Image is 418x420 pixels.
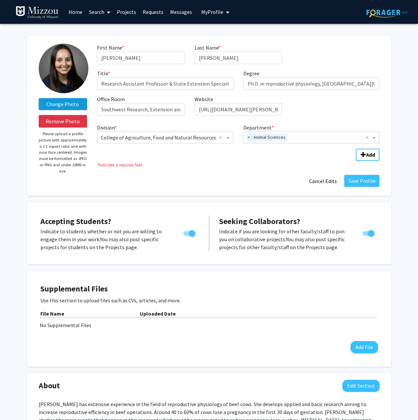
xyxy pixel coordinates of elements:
a: Home [65,0,86,23]
i: Indicates a required field [97,162,379,168]
p: Indicate if you are looking for other faculty/staff to join you on collaborative projects. You ma... [219,227,350,251]
p: Indicate to students whether or not you are willing to engage them in your work. You may also pos... [40,227,171,251]
label: Title [97,69,110,77]
button: Save Profile [344,175,379,187]
a: Requests [139,0,167,23]
img: ForagerOne Logo [366,7,408,18]
button: Remove Photo [39,115,87,128]
b: Add [366,151,375,158]
label: Office Room [97,95,125,103]
span: Clear all [365,134,371,141]
span: Seeking Collaborators? [219,216,300,226]
label: Last Name [195,44,221,52]
iframe: Chat [5,390,28,415]
button: Cancel Edits [304,175,341,187]
b: File Name [40,310,64,317]
div: Toggle [360,227,378,237]
a: Messages [167,0,195,23]
p: Use this section to upload files such as CVs, articles, and more. [40,296,378,304]
span: About [39,380,60,392]
span: Accepting Students? [40,216,111,226]
span: Animal Sciences [252,134,287,141]
span: My Profile [201,9,223,15]
a: Search [86,0,114,23]
ng-select: Department [243,132,380,143]
button: Add Division/Department [356,149,379,161]
button: Add File [350,341,378,353]
div: No Supplemental Files [40,321,379,329]
div: Toggle [181,227,199,237]
ng-select: Division [97,132,233,143]
img: Profile Picture [39,44,88,93]
button: Edit About [342,380,380,392]
label: First Name [97,44,124,52]
label: Website [195,95,213,103]
a: Projects [114,0,139,23]
div: Department [238,124,385,143]
span: × [246,134,252,141]
b: Uploaded Date [140,310,176,317]
img: University of Missouri Logo [16,6,59,19]
label: Degree [243,69,259,77]
h4: Supplemental Files [40,284,378,294]
div: Division [92,124,238,143]
span: Clear all [219,134,225,141]
p: Please upload a profile picture with approximately a 1:1 aspect ratio and with your face centered... [39,131,87,174]
label: ChangeProfile Picture [39,98,87,110]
